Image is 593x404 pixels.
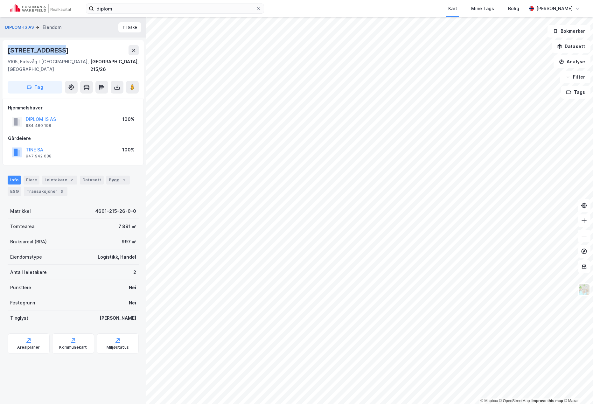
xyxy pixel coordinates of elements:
input: Søk på adresse, matrikkel, gårdeiere, leietakere eller personer [94,4,256,13]
img: cushman-wakefield-realkapital-logo.202ea83816669bd177139c58696a8fa1.svg [10,4,71,13]
div: [STREET_ADDRESS] [8,45,70,55]
div: Tomteareal [10,223,36,230]
div: Mine Tags [471,5,494,12]
div: Bolig [508,5,519,12]
div: Kart [448,5,457,12]
iframe: Chat Widget [561,373,593,404]
button: Datasett [552,40,590,53]
div: 4601-215-26-0-0 [95,207,136,215]
div: Bygg [106,176,130,185]
button: Tags [561,86,590,99]
div: Kontrollprogram for chat [561,373,593,404]
button: Tilbake [118,22,141,32]
div: ESG [8,187,21,196]
div: 984 460 198 [26,123,51,128]
div: Logistikk, Handel [98,253,136,261]
div: Punktleie [10,284,31,291]
div: Festegrunn [10,299,35,307]
div: Bruksareal (BRA) [10,238,47,246]
div: 3 [59,188,65,195]
div: Info [8,176,21,185]
button: Tag [8,81,62,94]
div: 997 ㎡ [122,238,136,246]
a: OpenStreetMap [499,399,530,403]
button: DIPLOM-IS AS [5,24,35,31]
div: Eiere [24,176,39,185]
div: Eiendomstype [10,253,42,261]
a: Mapbox [480,399,498,403]
div: 100% [122,115,135,123]
div: Arealplaner [17,345,40,350]
div: Miljøstatus [107,345,129,350]
div: Hjemmelshaver [8,104,138,112]
div: 100% [122,146,135,154]
div: Leietakere [42,176,77,185]
button: Filter [560,71,590,83]
div: Kommunekart [59,345,87,350]
div: 5105, Eidsvåg I [GEOGRAPHIC_DATA], [GEOGRAPHIC_DATA] [8,58,90,73]
div: Datasett [80,176,104,185]
img: Z [578,283,590,296]
a: Improve this map [532,399,563,403]
button: Analyse [554,55,590,68]
div: [GEOGRAPHIC_DATA], 215/26 [90,58,139,73]
div: Nei [129,299,136,307]
div: 2 [68,177,75,183]
div: Matrikkel [10,207,31,215]
div: [PERSON_NAME] [100,314,136,322]
div: Nei [129,284,136,291]
div: 2 [121,177,127,183]
div: 2 [133,268,136,276]
div: [PERSON_NAME] [536,5,573,12]
div: Eiendom [43,24,62,31]
div: 7 891 ㎡ [118,223,136,230]
div: 947 942 638 [26,154,52,159]
div: Tinglyst [10,314,28,322]
div: Gårdeiere [8,135,138,142]
button: Bokmerker [548,25,590,38]
div: Antall leietakere [10,268,47,276]
div: Transaksjoner [24,187,67,196]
